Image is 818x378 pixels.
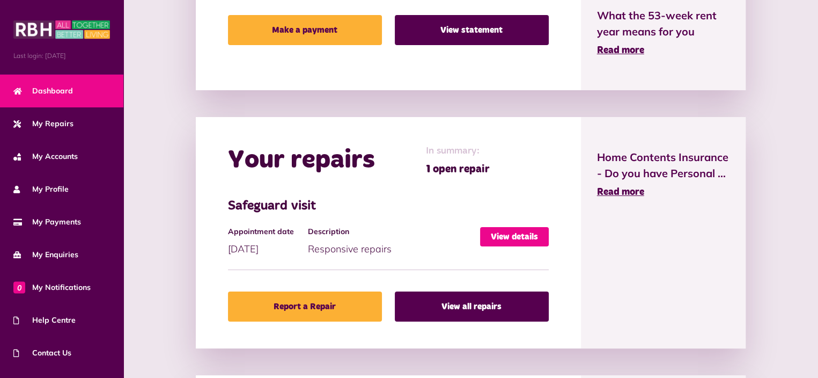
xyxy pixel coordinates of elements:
span: Dashboard [13,85,73,97]
a: Make a payment [228,15,382,45]
span: Read more [597,187,644,197]
span: My Notifications [13,282,91,293]
span: My Payments [13,216,81,228]
a: View statement [395,15,549,45]
span: My Accounts [13,151,78,162]
a: Home Contents Insurance - Do you have Personal ... Read more [597,149,730,200]
span: In summary: [426,144,490,158]
span: Read more [597,46,644,55]
a: View details [480,227,549,246]
a: What the 53-week rent year means for you Read more [597,8,730,58]
div: [DATE] [228,227,308,256]
span: 0 [13,281,25,293]
span: What the 53-week rent year means for you [597,8,730,40]
span: Last login: [DATE] [13,51,110,61]
h3: Safeguard visit [228,199,549,214]
span: 1 open repair [426,161,490,177]
a: View all repairs [395,292,549,322]
span: Help Centre [13,315,76,326]
h2: Your repairs [228,145,375,176]
img: MyRBH [13,19,110,40]
h4: Appointment date [228,227,303,236]
span: My Profile [13,184,69,195]
a: Report a Repair [228,292,382,322]
h4: Description [308,227,475,236]
span: Contact Us [13,347,71,359]
span: My Repairs [13,118,73,129]
span: My Enquiries [13,249,78,260]
div: Responsive repairs [308,227,480,256]
span: Home Contents Insurance - Do you have Personal ... [597,149,730,181]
